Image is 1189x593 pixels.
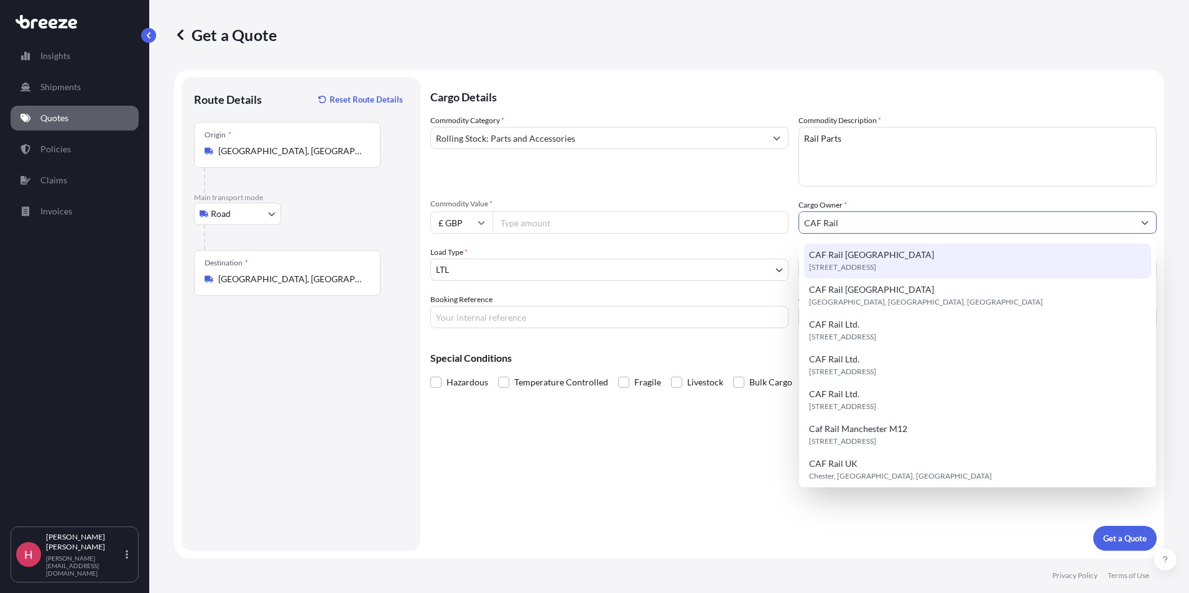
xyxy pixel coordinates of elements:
[46,554,123,577] p: [PERSON_NAME][EMAIL_ADDRESS][DOMAIN_NAME]
[40,81,81,93] p: Shipments
[1103,532,1147,545] p: Get a Quote
[809,388,859,400] span: CAF Rail Ltd.
[809,249,934,261] span: CAF Rail [GEOGRAPHIC_DATA]
[218,145,365,157] input: Origin
[809,400,876,413] span: [STREET_ADDRESS]
[446,373,488,392] span: Hazardous
[40,112,68,124] p: Quotes
[430,246,468,259] span: Load Type
[804,244,1151,487] div: Suggestions
[749,373,792,392] span: Bulk Cargo
[1134,211,1156,234] button: Show suggestions
[24,548,33,561] span: H
[687,373,723,392] span: Livestock
[798,306,1157,328] input: Enter name
[430,77,1157,114] p: Cargo Details
[798,293,843,306] label: Carrier Name
[205,130,231,140] div: Origin
[430,114,504,127] label: Commodity Category
[809,318,859,331] span: CAF Rail Ltd.
[218,273,365,285] input: Destination
[40,174,67,186] p: Claims
[40,205,72,218] p: Invoices
[809,457,858,470] span: CAF Rail UK
[194,193,408,203] p: Main transport mode
[798,246,1157,256] span: Freight Cost
[493,211,789,234] input: Type amount
[809,435,876,448] span: [STREET_ADDRESS]
[436,264,449,276] span: LTL
[430,306,789,328] input: Your internal reference
[514,373,608,392] span: Temperature Controlled
[634,373,661,392] span: Fragile
[1108,571,1149,581] p: Terms of Use
[809,353,859,365] span: CAF Rail Ltd.
[194,92,262,107] p: Route Details
[809,283,934,296] span: CAF Rail [GEOGRAPHIC_DATA]
[330,93,403,106] p: Reset Route Details
[211,208,231,220] span: Road
[1052,571,1098,581] p: Privacy Policy
[46,532,123,552] p: [PERSON_NAME] [PERSON_NAME]
[809,365,876,378] span: [STREET_ADDRESS]
[809,331,876,343] span: [STREET_ADDRESS]
[40,50,70,62] p: Insights
[194,203,281,225] button: Select transport
[430,353,1157,363] p: Special Conditions
[809,261,876,274] span: [STREET_ADDRESS]
[174,25,277,45] p: Get a Quote
[205,258,248,268] div: Destination
[430,199,789,209] span: Commodity Value
[809,470,992,482] span: Chester, [GEOGRAPHIC_DATA], [GEOGRAPHIC_DATA]
[766,127,788,149] button: Show suggestions
[799,211,1134,234] input: Full name
[430,293,493,306] label: Booking Reference
[809,423,907,435] span: Caf Rail Manchester M12
[798,114,881,127] label: Commodity Description
[431,127,766,149] input: Select a commodity type
[809,296,1043,308] span: [GEOGRAPHIC_DATA], [GEOGRAPHIC_DATA], [GEOGRAPHIC_DATA]
[40,143,71,155] p: Policies
[798,199,847,211] label: Cargo Owner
